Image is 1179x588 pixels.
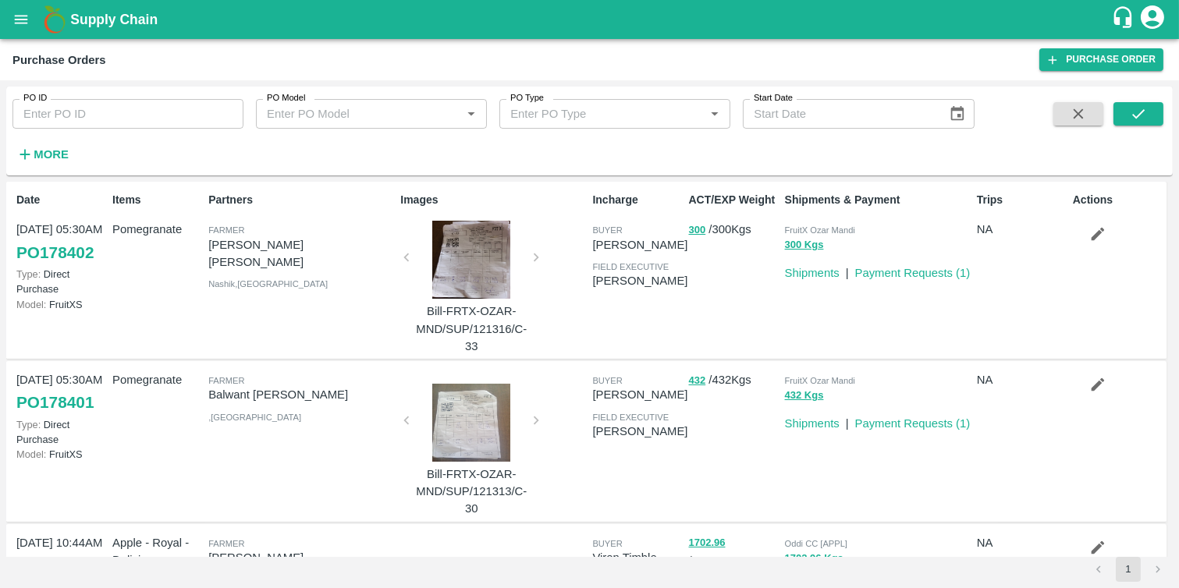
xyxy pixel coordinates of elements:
[754,92,793,104] label: Start Date
[70,12,158,27] b: Supply Chain
[112,534,202,569] p: Apple - Royal - Delicious
[785,225,855,235] span: FruitX Ozar Mandi
[16,299,46,310] span: Model:
[943,99,972,129] button: Choose date
[689,534,779,570] p: / 1702.96 Kgs
[208,376,244,385] span: Farmer
[16,448,46,460] span: Model:
[16,419,41,430] span: Type:
[743,99,936,129] input: Start Date
[208,236,394,271] p: [PERSON_NAME] [PERSON_NAME]
[16,551,94,579] a: PO178400
[413,303,530,355] p: Bill-FRTX-OZAR-MND/SUP/121316/C-33
[504,104,700,124] input: Enter PO Type
[261,104,456,124] input: Enter PO Model
[977,221,1067,238] p: NA
[592,236,687,253] p: [PERSON_NAME]
[16,239,94,267] a: PO178402
[12,99,243,129] input: Enter PO ID
[413,466,530,518] p: Bill-FRTX-OZAR-MND/SUP/121313/C-30
[592,386,687,403] p: [PERSON_NAME]
[1073,192,1163,208] p: Actions
[16,417,106,447] p: Direct Purchase
[267,92,306,104] label: PO Model
[16,268,41,280] span: Type:
[39,4,70,35] img: logo
[592,262,669,271] span: field executive
[840,409,849,432] div: |
[461,104,481,124] button: Open
[16,388,94,416] a: PO178401
[12,141,73,168] button: More
[592,225,622,235] span: buyer
[592,272,687,289] p: [PERSON_NAME]
[689,221,706,239] button: 300
[16,534,106,551] p: [DATE] 10:44AM
[34,148,69,161] strong: More
[592,423,687,440] p: [PERSON_NAME]
[112,371,202,388] p: Pomegranate
[3,2,39,37] button: open drawer
[592,376,622,385] span: buyer
[208,225,244,235] span: Farmer
[977,192,1067,208] p: Trips
[400,192,586,208] p: Images
[16,447,106,462] p: FruitXS
[855,417,971,430] a: Payment Requests (1)
[16,267,106,296] p: Direct Purchase
[1111,5,1138,34] div: customer-support
[208,279,328,289] span: Nashik , [GEOGRAPHIC_DATA]
[785,267,840,279] a: Shipments
[16,297,106,312] p: FruitXS
[785,192,971,208] p: Shipments & Payment
[592,539,622,548] span: buyer
[112,221,202,238] p: Pomegranate
[208,386,394,403] p: Balwant [PERSON_NAME]
[785,376,855,385] span: FruitX Ozar Mandi
[840,258,849,282] div: |
[977,371,1067,388] p: NA
[785,550,843,568] button: 1702.96 Kgs
[112,192,202,208] p: Items
[1138,3,1167,36] div: account of current user
[1039,48,1163,71] a: Purchase Order
[689,192,779,208] p: ACT/EXP Weight
[785,236,824,254] button: 300 Kgs
[592,413,669,422] span: field executive
[785,387,824,405] button: 432 Kgs
[592,192,682,208] p: Incharge
[208,413,301,422] span: , [GEOGRAPHIC_DATA]
[1084,557,1173,582] nav: pagination navigation
[977,534,1067,551] p: NA
[689,221,779,239] p: / 300 Kgs
[510,92,544,104] label: PO Type
[16,371,106,388] p: [DATE] 05:30AM
[689,371,779,389] p: / 432 Kgs
[785,539,847,548] span: Oddi CC [APPL]
[1116,557,1141,582] button: page 1
[689,372,706,390] button: 432
[16,192,106,208] p: Date
[592,549,682,566] p: Viren Timble
[705,104,725,124] button: Open
[855,267,971,279] a: Payment Requests (1)
[12,50,106,70] div: Purchase Orders
[70,9,1111,30] a: Supply Chain
[208,192,394,208] p: Partners
[208,539,244,548] span: Farmer
[689,534,726,552] button: 1702.96
[16,221,106,238] p: [DATE] 05:30AM
[208,549,394,566] p: [PERSON_NAME]
[785,417,840,430] a: Shipments
[23,92,47,104] label: PO ID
